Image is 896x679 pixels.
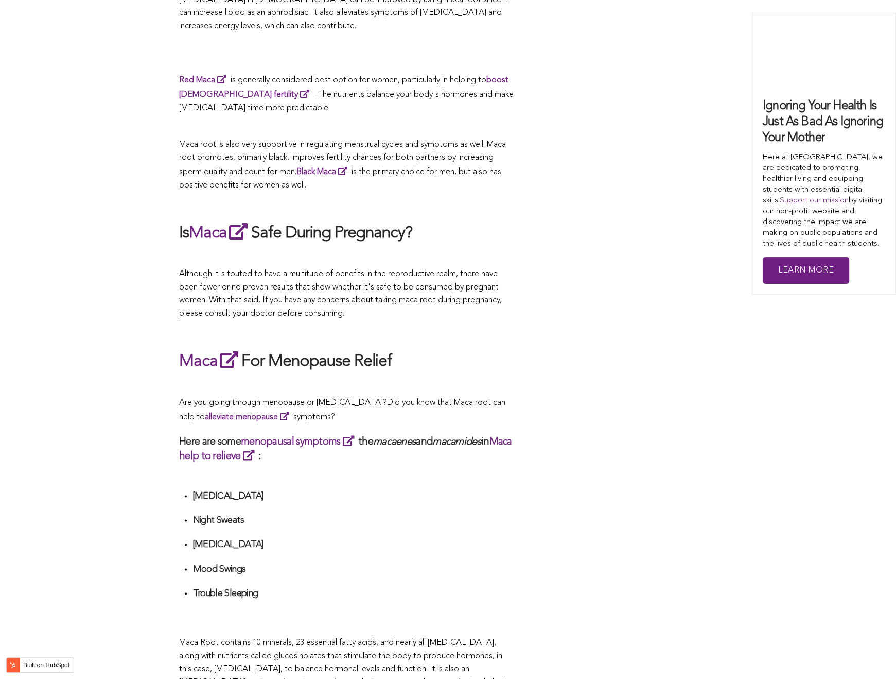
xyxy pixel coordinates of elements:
[192,538,514,550] h4: [MEDICAL_DATA]
[179,76,508,99] a: boost [DEMOGRAPHIC_DATA] fertility
[373,436,416,447] em: macaenes
[179,221,514,245] h2: Is Safe During Pregnancy?
[845,630,896,679] iframe: Chat Widget
[6,657,74,673] button: Built on HubSpot
[179,353,241,370] a: Maca
[192,587,514,599] h4: Trouble Sleeping
[7,659,19,671] img: HubSpot sprocket logo
[432,436,481,447] em: macamides
[192,490,514,502] h4: [MEDICAL_DATA]
[19,658,74,672] label: Built on HubSpot
[179,141,506,190] span: Maca root is also very supportive in regulating menstrual cycles and symptoms as well. Maca root ...
[179,76,215,84] strong: Red Maca
[179,398,505,421] span: Did you know that Maca root can help to symptoms?
[189,225,251,242] a: Maca
[296,168,336,176] strong: Black Maca
[296,168,352,176] a: Black Maca
[179,76,514,112] span: is generally considered best option for women, particularly in helping to . The nutrients balance...
[241,436,358,447] a: menopausal symptoms
[179,76,231,84] a: Red Maca
[192,514,514,526] h4: Night Sweats
[179,398,387,406] span: Are you going through menopause or [MEDICAL_DATA]?
[205,413,293,421] a: alleviate menopause
[179,349,514,373] h2: For Menopause Relief
[179,270,502,318] span: Although it's touted to have a multitude of benefits in the reproductive realm, there have been f...
[192,563,514,575] h4: Mood Swings
[179,436,512,461] a: Maca help to relieve
[179,434,514,463] h3: Here are some the and in :
[763,257,849,284] a: Learn More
